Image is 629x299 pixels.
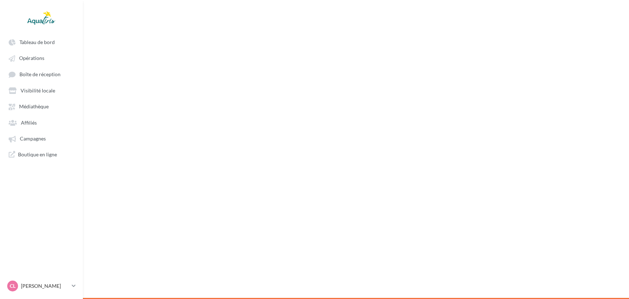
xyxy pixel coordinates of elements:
span: Visibilité locale [21,87,55,94]
span: Affiliés [21,120,37,126]
a: Opérations [4,51,79,64]
span: CL [10,282,15,290]
span: Médiathèque [19,104,49,110]
p: [PERSON_NAME] [21,282,69,290]
a: Boîte de réception [4,68,79,81]
span: Campagnes [20,136,46,142]
a: Médiathèque [4,100,79,113]
a: Campagnes [4,132,79,145]
a: Visibilité locale [4,84,79,97]
a: Boutique en ligne [4,148,79,161]
span: Tableau de bord [19,39,55,45]
span: Opérations [19,55,44,61]
a: Affiliés [4,116,79,129]
span: Boîte de réception [19,71,61,77]
span: Boutique en ligne [18,151,57,158]
a: CL [PERSON_NAME] [6,279,77,293]
a: Tableau de bord [4,35,79,48]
